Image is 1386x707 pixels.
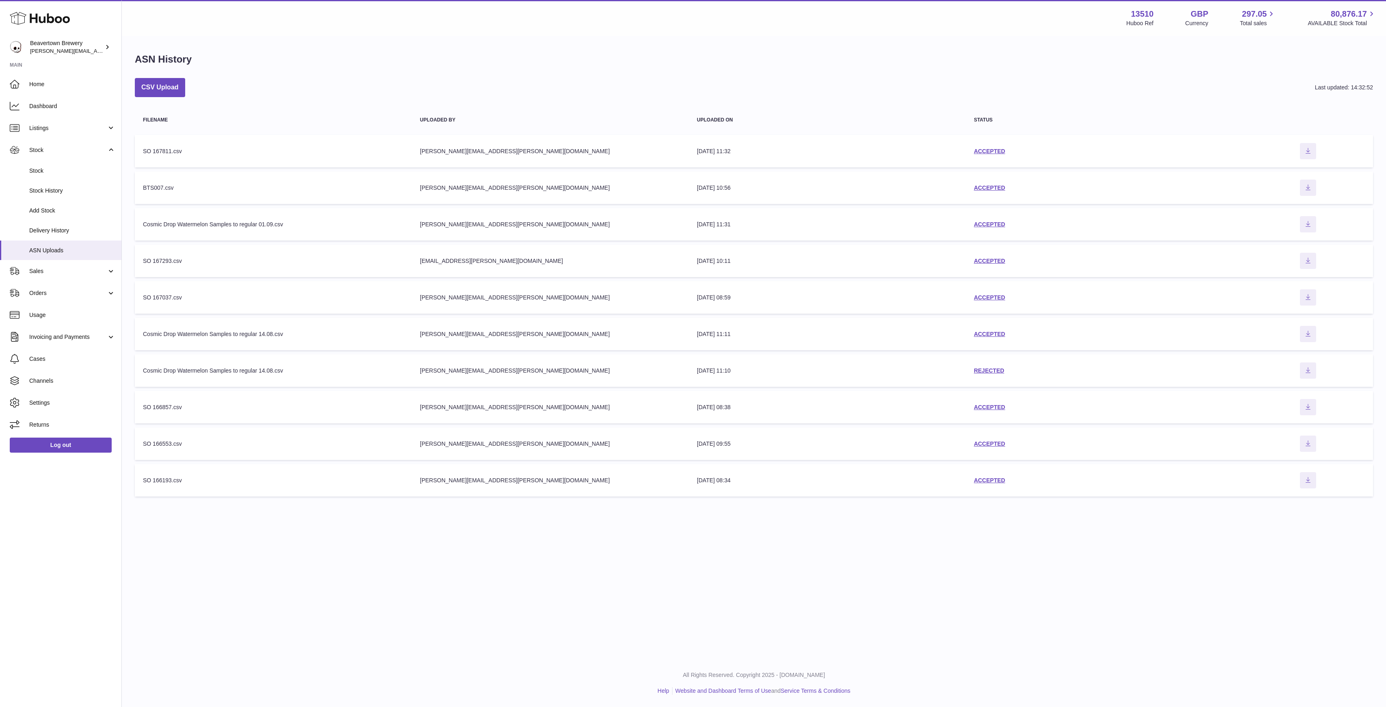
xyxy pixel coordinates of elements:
div: Beavertown Brewery [30,39,103,55]
span: [PERSON_NAME][EMAIL_ADDRESS][PERSON_NAME][DOMAIN_NAME] [30,48,206,54]
a: 80,876.17 AVAILABLE Stock Total [1308,9,1376,27]
div: [DATE] 10:56 [697,184,958,192]
span: Dashboard [29,102,115,110]
div: [PERSON_NAME][EMAIL_ADDRESS][PERSON_NAME][DOMAIN_NAME] [420,477,681,484]
div: [DATE] 09:55 [697,440,958,448]
th: Uploaded by [412,109,689,131]
span: Stock [29,146,107,154]
div: [PERSON_NAME][EMAIL_ADDRESS][PERSON_NAME][DOMAIN_NAME] [420,184,681,192]
div: [PERSON_NAME][EMAIL_ADDRESS][PERSON_NAME][DOMAIN_NAME] [420,147,681,155]
span: Orders [29,289,107,297]
span: 80,876.17 [1331,9,1367,20]
button: Download ASN file [1300,180,1316,196]
span: Stock [29,167,115,175]
span: Stock History [29,187,115,195]
button: Download ASN file [1300,143,1316,159]
p: All Rights Reserved. Copyright 2025 - [DOMAIN_NAME] [128,671,1380,679]
div: SO 166553.csv [143,440,404,448]
div: [DATE] 11:32 [697,147,958,155]
div: [EMAIL_ADDRESS][PERSON_NAME][DOMAIN_NAME] [420,257,681,265]
th: Status [966,109,1243,131]
a: Help [657,687,669,694]
th: actions [1243,109,1373,131]
a: ACCEPTED [974,477,1005,484]
div: Cosmic Drop Watermelon Samples to regular 01.09.csv [143,221,404,228]
div: Last updated: 14:32:52 [1315,84,1373,91]
a: Log out [10,438,112,452]
a: ACCEPTED [974,294,1005,301]
a: ACCEPTED [974,404,1005,410]
span: Usage [29,311,115,319]
span: Channels [29,377,115,385]
h1: ASN History [135,53,192,66]
button: Download ASN file [1300,289,1316,306]
span: Returns [29,421,115,429]
div: [PERSON_NAME][EMAIL_ADDRESS][PERSON_NAME][DOMAIN_NAME] [420,221,681,228]
a: ACCEPTED [974,331,1005,337]
button: Download ASN file [1300,362,1316,379]
div: [DATE] 10:11 [697,257,958,265]
th: Uploaded on [689,109,966,131]
div: Cosmic Drop Watermelon Samples to regular 14.08.csv [143,330,404,338]
span: ASN Uploads [29,247,115,254]
button: Download ASN file [1300,472,1316,488]
span: Cases [29,355,115,363]
div: [PERSON_NAME][EMAIL_ADDRESS][PERSON_NAME][DOMAIN_NAME] [420,367,681,375]
a: 297.05 Total sales [1240,9,1276,27]
span: Listings [29,124,107,132]
img: Matthew.McCormack@beavertownbrewery.co.uk [10,41,22,53]
div: [PERSON_NAME][EMAIL_ADDRESS][PERSON_NAME][DOMAIN_NAME] [420,294,681,301]
span: Settings [29,399,115,407]
div: SO 167037.csv [143,294,404,301]
div: [DATE] 11:11 [697,330,958,338]
div: [DATE] 08:59 [697,294,958,301]
div: [PERSON_NAME][EMAIL_ADDRESS][PERSON_NAME][DOMAIN_NAME] [420,403,681,411]
strong: 13510 [1131,9,1154,20]
div: Huboo Ref [1127,20,1154,27]
span: Sales [29,267,107,275]
th: Filename [135,109,412,131]
a: Service Terms & Conditions [781,687,850,694]
button: Download ASN file [1300,326,1316,342]
button: Download ASN file [1300,436,1316,452]
button: CSV Upload [135,78,185,97]
div: SO 166857.csv [143,403,404,411]
a: ACCEPTED [974,184,1005,191]
div: [PERSON_NAME][EMAIL_ADDRESS][PERSON_NAME][DOMAIN_NAME] [420,330,681,338]
div: [PERSON_NAME][EMAIL_ADDRESS][PERSON_NAME][DOMAIN_NAME] [420,440,681,448]
div: BTS007.csv [143,184,404,192]
a: ACCEPTED [974,258,1005,264]
span: Invoicing and Payments [29,333,107,341]
span: 297.05 [1242,9,1267,20]
div: [DATE] 11:31 [697,221,958,228]
button: Download ASN file [1300,216,1316,232]
div: [DATE] 08:34 [697,477,958,484]
a: ACCEPTED [974,148,1005,154]
a: Website and Dashboard Terms of Use [675,687,771,694]
div: Currency [1185,20,1209,27]
span: Total sales [1240,20,1276,27]
li: and [672,687,850,695]
div: [DATE] 08:38 [697,403,958,411]
div: SO 167293.csv [143,257,404,265]
div: SO 166193.csv [143,477,404,484]
a: ACCEPTED [974,440,1005,447]
div: Cosmic Drop Watermelon Samples to regular 14.08.csv [143,367,404,375]
button: Download ASN file [1300,399,1316,415]
div: SO 167811.csv [143,147,404,155]
button: Download ASN file [1300,253,1316,269]
span: Home [29,80,115,88]
span: Add Stock [29,207,115,215]
a: ACCEPTED [974,221,1005,228]
a: REJECTED [974,367,1004,374]
strong: GBP [1191,9,1208,20]
span: AVAILABLE Stock Total [1308,20,1376,27]
div: [DATE] 11:10 [697,367,958,375]
span: Delivery History [29,227,115,234]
